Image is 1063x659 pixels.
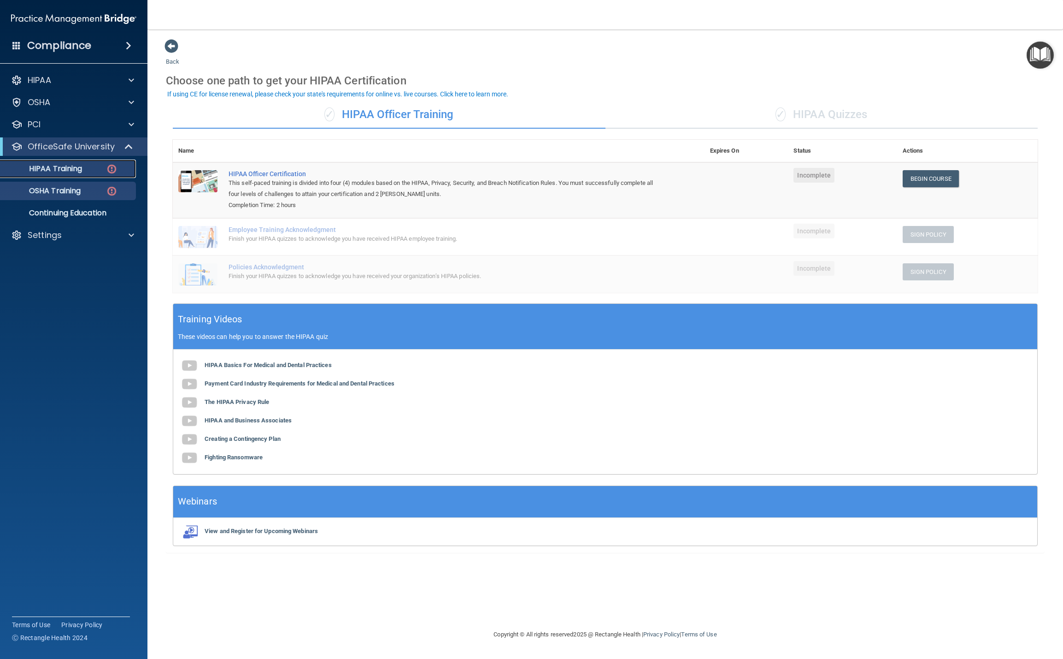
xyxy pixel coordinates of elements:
p: HIPAA [28,75,51,86]
p: Settings [28,230,62,241]
b: HIPAA Basics For Medical and Dental Practices [205,362,332,368]
h5: Training Videos [178,311,242,327]
button: Sign Policy [903,226,954,243]
div: Completion Time: 2 hours [229,200,658,211]
p: OSHA Training [6,186,81,196]
span: ✓ [324,107,335,121]
a: Privacy Policy [61,620,103,629]
div: Copyright © All rights reserved 2025 @ Rectangle Health | | [437,620,774,649]
img: danger-circle.6113f641.png [106,185,117,197]
a: Terms of Use [681,631,716,638]
a: HIPAA Officer Certification [229,170,658,178]
p: OSHA [28,97,51,108]
th: Expires On [705,140,788,162]
img: gray_youtube_icon.38fcd6cc.png [180,356,199,375]
span: Incomplete [793,168,834,183]
p: Continuing Education [6,208,132,218]
img: PMB logo [11,10,136,28]
img: gray_youtube_icon.38fcd6cc.png [180,412,199,430]
a: Begin Course [903,170,959,187]
a: Terms of Use [12,620,50,629]
b: View and Register for Upcoming Webinars [205,528,318,534]
a: OSHA [11,97,134,108]
th: Actions [897,140,1038,162]
p: OfficeSafe University [28,141,115,152]
button: Open Resource Center [1027,42,1054,69]
div: Choose one path to get your HIPAA Certification [166,67,1045,94]
p: PCI [28,119,41,130]
b: The HIPAA Privacy Rule [205,398,269,405]
div: Employee Training Acknowledgment [229,226,658,233]
a: HIPAA [11,75,134,86]
img: gray_youtube_icon.38fcd6cc.png [180,430,199,449]
h5: Webinars [178,493,217,510]
a: OfficeSafe University [11,141,134,152]
div: HIPAA Quizzes [605,101,1038,129]
p: These videos can help you to answer the HIPAA quiz [178,333,1033,340]
button: Sign Policy [903,263,954,280]
a: Settings [11,230,134,241]
span: Incomplete [793,224,834,238]
img: gray_youtube_icon.38fcd6cc.png [180,375,199,393]
b: HIPAA and Business Associates [205,417,292,424]
p: HIPAA Training [6,164,82,173]
img: danger-circle.6113f641.png [106,163,117,175]
button: If using CE for license renewal, please check your state's requirements for online vs. live cours... [166,89,510,99]
b: Creating a Contingency Plan [205,435,281,442]
div: Finish your HIPAA quizzes to acknowledge you have received your organization’s HIPAA policies. [229,271,658,282]
a: Back [166,47,179,65]
div: If using CE for license renewal, please check your state's requirements for online vs. live cours... [167,91,508,97]
img: gray_youtube_icon.38fcd6cc.png [180,393,199,412]
img: gray_youtube_icon.38fcd6cc.png [180,449,199,467]
div: This self-paced training is divided into four (4) modules based on the HIPAA, Privacy, Security, ... [229,178,658,200]
span: Incomplete [793,261,834,276]
th: Status [788,140,897,162]
div: HIPAA Officer Training [173,101,605,129]
a: Privacy Policy [643,631,680,638]
b: Fighting Ransomware [205,454,263,461]
div: Policies Acknowledgment [229,263,658,271]
span: Ⓒ Rectangle Health 2024 [12,633,88,642]
h4: Compliance [27,39,91,52]
a: PCI [11,119,134,130]
b: Payment Card Industry Requirements for Medical and Dental Practices [205,380,394,387]
th: Name [173,140,223,162]
div: Finish your HIPAA quizzes to acknowledge you have received HIPAA employee training. [229,233,658,244]
span: ✓ [775,107,786,121]
img: webinarIcon.c7ebbf15.png [180,525,199,539]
